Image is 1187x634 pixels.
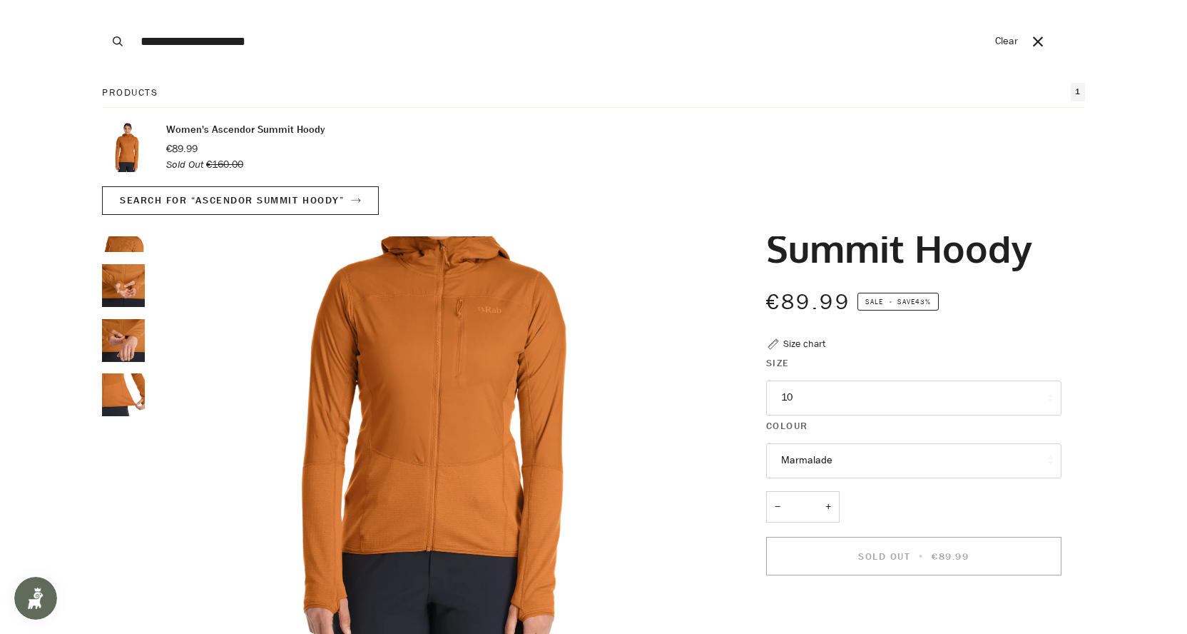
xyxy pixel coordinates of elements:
[166,158,203,171] em: Sold Out
[166,122,325,138] p: Women's Ascendor Summit Hoody
[102,122,1085,172] a: Women's Ascendor Summit Hoody €89.99 Sold Out €160.00
[14,577,57,620] iframe: Button to open loyalty program pop-up
[120,193,344,207] span: Search for “Ascendor Summit Hoody”
[102,85,158,100] p: Products
[102,122,152,172] img: Women's Ascendor Summit Hoody
[206,158,243,171] span: €160.00
[1071,83,1085,101] span: 1
[102,83,1085,236] div: Search for “Ascendor Summit Hoody”
[166,142,198,156] span: €89.99
[102,122,1085,172] ul: Products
